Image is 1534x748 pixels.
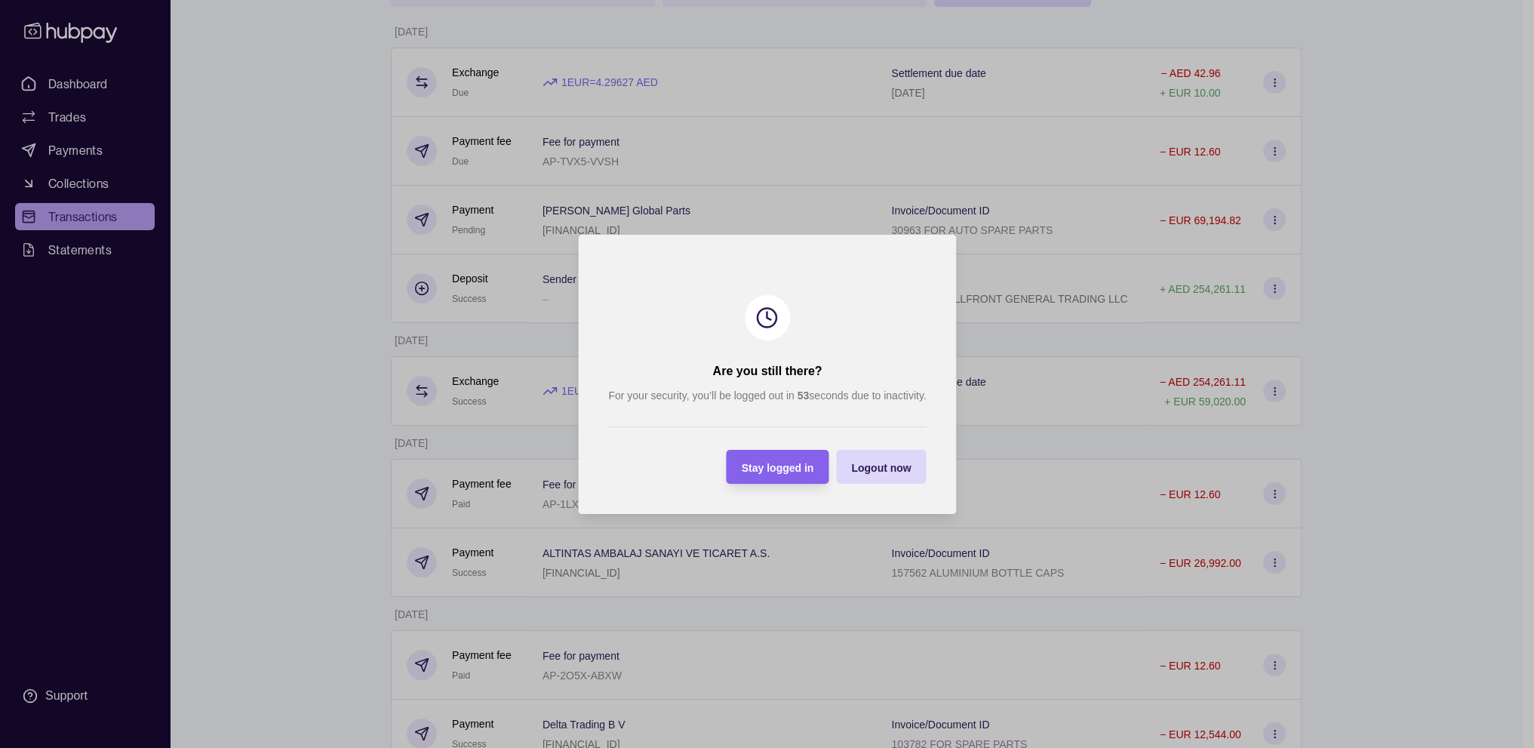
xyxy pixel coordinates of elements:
[712,363,822,380] h2: Are you still there?
[741,461,813,473] span: Stay logged in
[836,450,926,484] button: Logout now
[608,387,926,404] p: For your security, you’ll be logged out in seconds due to inactivity.
[851,461,911,473] span: Logout now
[797,389,809,402] strong: 53
[726,450,828,484] button: Stay logged in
